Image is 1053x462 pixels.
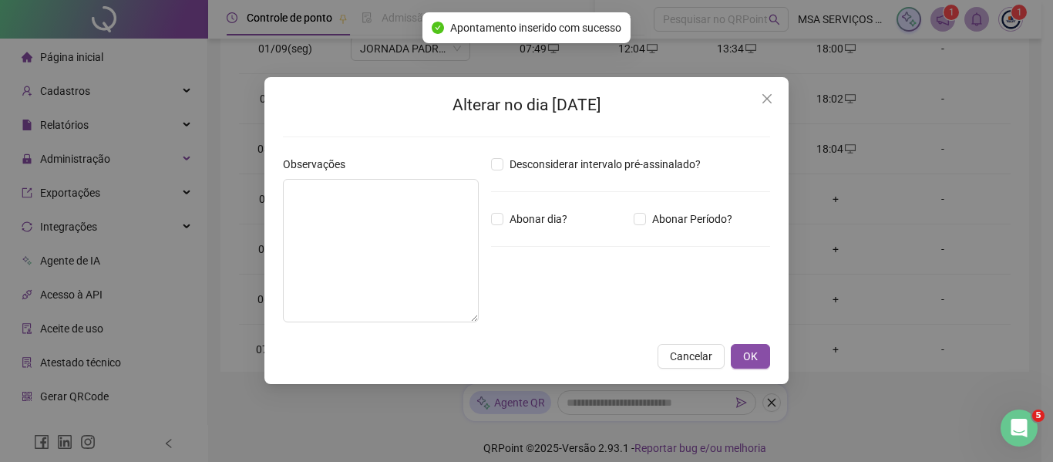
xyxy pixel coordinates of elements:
[503,211,574,228] span: Abonar dia?
[761,93,773,105] span: close
[731,344,770,369] button: OK
[670,348,712,365] span: Cancelar
[283,93,770,118] h2: Alterar no dia [DATE]
[1001,410,1038,447] iframe: Intercom live chat
[755,86,779,111] button: Close
[450,19,621,36] span: Apontamento inserido com sucesso
[646,211,738,228] span: Abonar Período?
[432,22,444,34] span: check-circle
[658,344,725,369] button: Cancelar
[743,348,758,365] span: OK
[283,156,355,173] label: Observações
[503,156,707,173] span: Desconsiderar intervalo pré-assinalado?
[1032,410,1045,422] span: 5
